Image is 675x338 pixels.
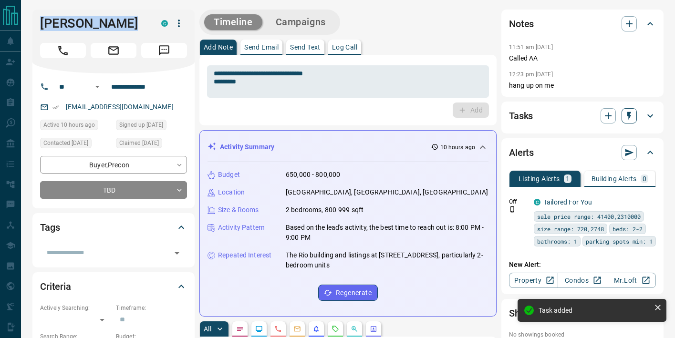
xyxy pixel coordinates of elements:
[40,220,60,235] h2: Tags
[509,306,550,321] h2: Showings
[40,279,71,294] h2: Criteria
[509,145,534,160] h2: Alerts
[509,302,656,325] div: Showings
[204,14,262,30] button: Timeline
[218,205,259,215] p: Size & Rooms
[558,273,607,288] a: Condos
[440,143,475,152] p: 10 hours ago
[293,325,301,333] svg: Emails
[509,206,516,213] svg: Push Notification Only
[537,212,641,221] span: sale price range: 41400,2310000
[204,44,233,51] p: Add Note
[509,141,656,164] div: Alerts
[141,43,187,58] span: Message
[119,120,163,130] span: Signed up [DATE]
[43,138,88,148] span: Contacted [DATE]
[332,325,339,333] svg: Requests
[40,138,111,151] div: Sat Dec 14 2024
[40,156,187,174] div: Buyer , Precon
[119,138,159,148] span: Claimed [DATE]
[607,273,656,288] a: Mr.Loft
[116,138,187,151] div: Tue Jul 23 2019
[613,224,643,234] span: beds: 2-2
[236,325,244,333] svg: Notes
[286,223,488,243] p: Based on the lead's activity, the best time to reach out is: 8:00 PM - 9:00 PM
[509,16,534,31] h2: Notes
[286,205,363,215] p: 2 bedrooms, 800-999 sqft
[509,108,533,123] h2: Tasks
[220,142,274,152] p: Activity Summary
[539,307,650,314] div: Task added
[43,120,95,130] span: Active 10 hours ago
[509,53,656,63] p: Called AA
[509,273,558,288] a: Property
[66,103,174,111] a: [EMAIL_ADDRESS][DOMAIN_NAME]
[274,325,282,333] svg: Calls
[509,260,656,270] p: New Alert:
[370,325,377,333] svg: Agent Actions
[318,285,378,301] button: Regenerate
[40,43,86,58] span: Call
[509,197,528,206] p: Off
[255,325,263,333] svg: Lead Browsing Activity
[509,12,656,35] div: Notes
[116,304,187,312] p: Timeframe:
[537,236,577,246] span: bathrooms: 1
[566,175,570,182] p: 1
[40,275,187,298] div: Criteria
[509,71,553,78] p: 12:23 pm [DATE]
[286,250,488,270] p: The Rio building and listings at [STREET_ADDRESS], particularly 2-bedroom units
[537,224,604,234] span: size range: 720,2748
[40,16,147,31] h1: [PERSON_NAME]
[170,246,184,260] button: Open
[509,44,553,51] p: 11:51 am [DATE]
[218,223,265,233] p: Activity Pattern
[509,104,656,127] div: Tasks
[332,44,357,51] p: Log Call
[290,44,321,51] p: Send Text
[40,120,111,133] div: Sat Aug 16 2025
[592,175,637,182] p: Building Alerts
[519,175,560,182] p: Listing Alerts
[218,187,245,197] p: Location
[286,187,488,197] p: [GEOGRAPHIC_DATA], [GEOGRAPHIC_DATA], [GEOGRAPHIC_DATA]
[40,181,187,199] div: TBD
[116,120,187,133] div: Tue Jul 23 2019
[266,14,335,30] button: Campaigns
[509,81,656,91] p: hang up on me
[40,216,187,239] div: Tags
[52,104,59,111] svg: Email Verified
[208,138,488,156] div: Activity Summary10 hours ago
[92,81,103,92] button: Open
[218,250,271,260] p: Repeated Interest
[586,236,653,246] span: parking spots min: 1
[91,43,136,58] span: Email
[286,170,340,180] p: 650,000 - 800,000
[534,199,540,205] div: condos.ca
[244,44,279,51] p: Send Email
[312,325,320,333] svg: Listing Alerts
[543,198,592,206] a: Tailored For You
[218,170,240,180] p: Budget
[40,304,111,312] p: Actively Searching:
[351,325,358,333] svg: Opportunities
[161,20,168,27] div: condos.ca
[204,326,211,332] p: All
[643,175,646,182] p: 0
